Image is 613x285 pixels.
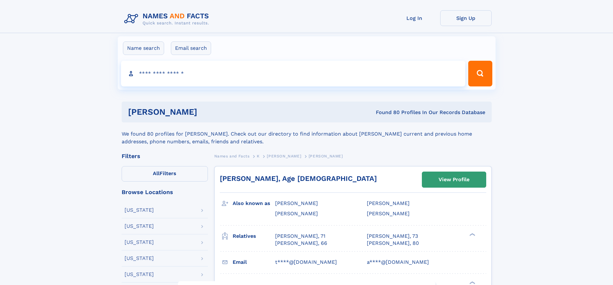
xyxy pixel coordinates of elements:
a: [PERSON_NAME] [267,152,301,160]
h3: Email [233,257,275,268]
div: Browse Locations [122,189,208,195]
div: Filters [122,153,208,159]
span: [PERSON_NAME] [367,210,410,217]
div: View Profile [439,172,469,187]
span: K [257,154,260,158]
div: ❯ [468,232,476,236]
label: Email search [171,41,211,55]
a: View Profile [422,172,486,187]
label: Name search [123,41,164,55]
div: [US_STATE] [125,272,154,277]
div: ❯ [468,281,476,285]
div: We found 80 profiles for [PERSON_NAME]. Check out our directory to find information about [PERSON... [122,122,492,146]
a: Log In [389,10,440,26]
a: Names and Facts [214,152,250,160]
div: [US_STATE] [125,240,154,245]
h3: Relatives [233,231,275,242]
div: [US_STATE] [125,256,154,261]
a: K [257,152,260,160]
div: Found 80 Profiles In Our Records Database [286,109,485,116]
input: search input [121,61,466,86]
button: Search Button [468,61,492,86]
span: [PERSON_NAME] [367,200,410,206]
h1: [PERSON_NAME] [128,108,287,116]
a: [PERSON_NAME], 66 [275,240,327,247]
label: Filters [122,166,208,182]
span: [PERSON_NAME] [309,154,343,158]
div: [US_STATE] [125,208,154,213]
span: [PERSON_NAME] [275,210,318,217]
a: [PERSON_NAME], 73 [367,233,418,240]
a: Sign Up [440,10,492,26]
span: [PERSON_NAME] [275,200,318,206]
a: [PERSON_NAME], 80 [367,240,419,247]
span: [PERSON_NAME] [267,154,301,158]
img: Logo Names and Facts [122,10,214,28]
div: [US_STATE] [125,224,154,229]
a: [PERSON_NAME], Age [DEMOGRAPHIC_DATA] [220,174,377,183]
span: All [153,170,160,176]
h3: Also known as [233,198,275,209]
a: [PERSON_NAME], 71 [275,233,325,240]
